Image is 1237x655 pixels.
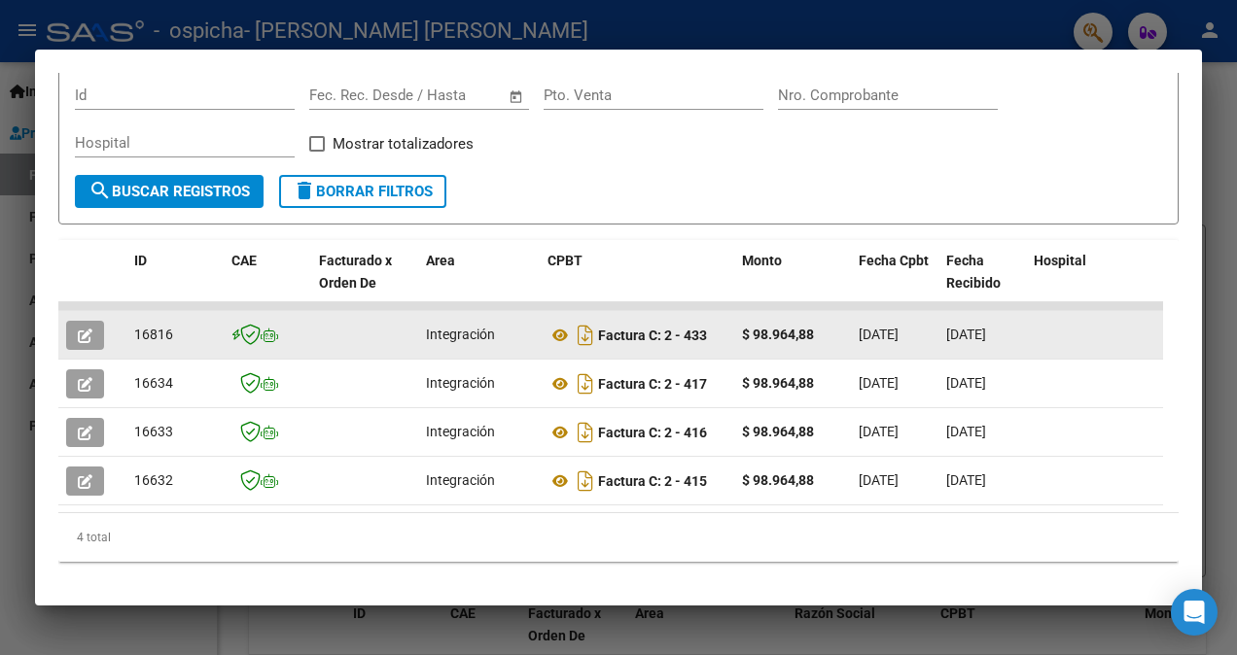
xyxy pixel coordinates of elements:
span: [DATE] [946,327,986,342]
button: Open calendar [506,86,528,108]
span: [DATE] [946,375,986,391]
span: 16634 [134,375,173,391]
span: [DATE] [859,424,899,439]
button: Borrar Filtros [279,175,446,208]
span: CAE [231,253,257,268]
strong: Factura C: 2 - 433 [598,327,707,343]
span: [DATE] [859,375,899,391]
i: Descargar documento [573,320,598,351]
button: Buscar Registros [75,175,264,208]
span: 16632 [134,472,173,488]
input: Fecha inicio [309,86,388,104]
span: CPBT [548,253,583,268]
strong: $ 98.964,88 [742,472,814,488]
span: Hospital [1034,253,1086,268]
datatable-header-cell: Monto [734,240,851,326]
div: Open Intercom Messenger [1171,589,1218,636]
span: Buscar Registros [88,183,250,200]
strong: Factura C: 2 - 417 [598,376,707,392]
i: Descargar documento [573,417,598,448]
span: 16633 [134,424,173,439]
span: Mostrar totalizadores [333,132,474,155]
strong: $ 98.964,88 [742,424,814,439]
strong: Factura C: 2 - 416 [598,425,707,440]
input: Fecha fin [406,86,500,104]
span: Integración [426,375,495,391]
span: [DATE] [859,327,899,342]
datatable-header-cell: Fecha Recibido [938,240,1026,326]
span: [DATE] [946,424,986,439]
strong: Factura C: 2 - 415 [598,473,707,489]
span: [DATE] [859,472,899,488]
span: Monto [742,253,782,268]
datatable-header-cell: ID [126,240,224,326]
span: Integración [426,424,495,439]
span: [DATE] [946,472,986,488]
i: Descargar documento [573,465,598,497]
span: Integración [426,472,495,488]
mat-icon: search [88,179,112,202]
span: Integración [426,327,495,342]
datatable-header-cell: CPBT [540,240,734,326]
div: 4 total [58,513,1179,562]
span: Fecha Recibido [946,253,1001,291]
i: Descargar documento [573,368,598,399]
span: Fecha Cpbt [859,253,929,268]
datatable-header-cell: Hospital [1026,240,1172,326]
datatable-header-cell: Area [418,240,540,326]
span: Facturado x Orden De [319,253,392,291]
datatable-header-cell: Fecha Cpbt [851,240,938,326]
mat-icon: delete [293,179,316,202]
datatable-header-cell: CAE [224,240,311,326]
span: Area [426,253,455,268]
strong: $ 98.964,88 [742,375,814,391]
span: Borrar Filtros [293,183,433,200]
span: 16816 [134,327,173,342]
datatable-header-cell: Facturado x Orden De [311,240,418,326]
span: ID [134,253,147,268]
strong: $ 98.964,88 [742,327,814,342]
